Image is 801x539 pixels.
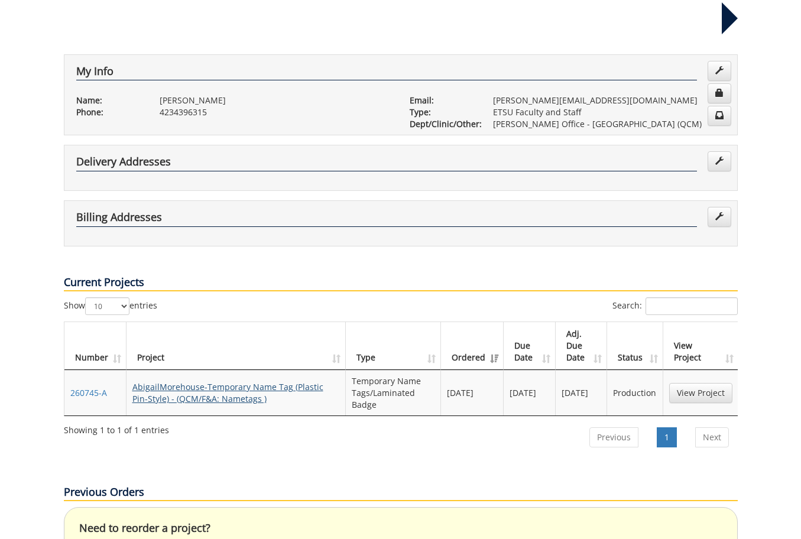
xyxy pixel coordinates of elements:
[612,297,738,315] label: Search:
[708,61,731,81] a: Edit Info
[76,95,142,106] p: Name:
[556,370,608,415] td: [DATE]
[589,427,638,447] a: Previous
[669,383,732,403] a: View Project
[85,297,129,315] select: Showentries
[708,151,731,171] a: Edit Addresses
[64,275,738,291] p: Current Projects
[493,95,725,106] p: [PERSON_NAME][EMAIL_ADDRESS][DOMAIN_NAME]
[76,106,142,118] p: Phone:
[410,106,475,118] p: Type:
[79,522,722,534] h4: Need to reorder a project?
[64,322,127,370] th: Number: activate to sort column ascending
[160,95,392,106] p: [PERSON_NAME]
[70,387,107,398] a: 260745-A
[64,485,738,501] p: Previous Orders
[127,322,346,370] th: Project: activate to sort column ascending
[410,118,475,130] p: Dept/Clinic/Other:
[607,322,663,370] th: Status: activate to sort column ascending
[556,322,608,370] th: Adj. Due Date: activate to sort column ascending
[607,370,663,415] td: Production
[346,322,441,370] th: Type: activate to sort column ascending
[695,427,729,447] a: Next
[441,322,504,370] th: Ordered: activate to sort column ascending
[493,106,725,118] p: ETSU Faculty and Staff
[708,106,731,126] a: Change Communication Preferences
[441,370,504,415] td: [DATE]
[64,297,157,315] label: Show entries
[410,95,475,106] p: Email:
[160,106,392,118] p: 4234396315
[708,83,731,103] a: Change Password
[646,297,738,315] input: Search:
[708,207,731,227] a: Edit Addresses
[346,370,441,415] td: Temporary Name Tags/Laminated Badge
[76,66,697,81] h4: My Info
[64,420,169,436] div: Showing 1 to 1 of 1 entries
[657,427,677,447] a: 1
[76,156,697,171] h4: Delivery Addresses
[504,322,556,370] th: Due Date: activate to sort column ascending
[132,381,323,404] a: AbigailMorehouse-Temporary Name Tag (Plastic Pin-Style) - (QCM/F&A: Nametags )
[493,118,725,130] p: [PERSON_NAME] Office - [GEOGRAPHIC_DATA] (QCM)
[76,212,697,227] h4: Billing Addresses
[663,322,738,370] th: View Project: activate to sort column ascending
[504,370,556,415] td: [DATE]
